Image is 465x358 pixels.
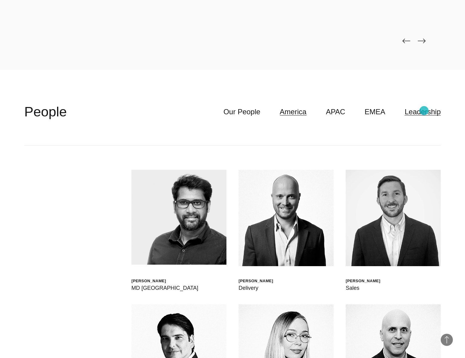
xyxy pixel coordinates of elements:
[326,106,345,118] a: APAC
[131,278,198,283] div: [PERSON_NAME]
[239,284,273,292] div: Delivery
[239,170,334,266] img: Nick Piper
[402,38,410,43] img: page-back-black.png
[223,106,260,118] a: Our People
[131,284,198,292] div: MD [GEOGRAPHIC_DATA]
[418,38,426,43] img: page-next-black.png
[131,170,226,265] img: Sathish Elumalai
[346,170,441,266] img: Matthew Schaefer
[346,278,380,283] div: [PERSON_NAME]
[441,334,453,346] button: Back to Top
[239,278,273,283] div: [PERSON_NAME]
[24,103,67,121] h2: People
[280,106,307,118] a: America
[365,106,385,118] a: EMEA
[346,284,380,292] div: Sales
[405,106,441,118] a: Leadership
